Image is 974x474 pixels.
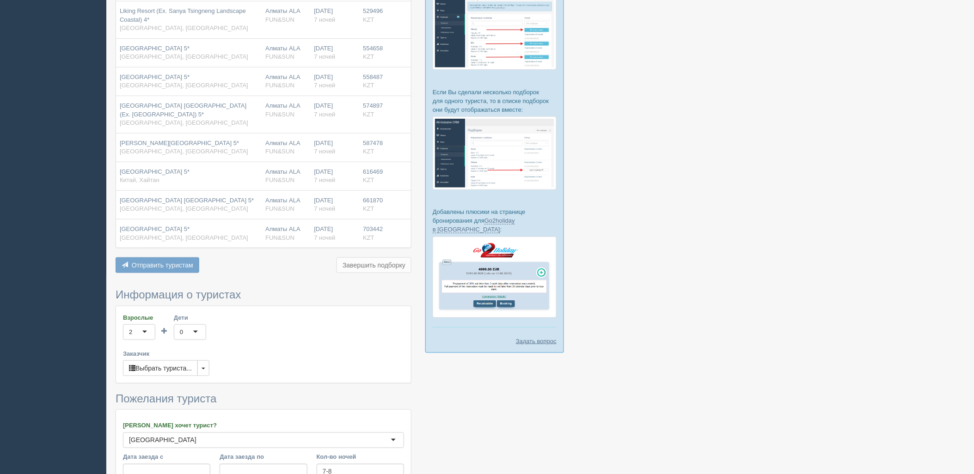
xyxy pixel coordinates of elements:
label: Кол-во ночей [317,453,404,462]
span: KZT [363,176,374,183]
div: [DATE] [314,73,355,90]
span: [GEOGRAPHIC_DATA], [GEOGRAPHIC_DATA] [120,82,248,89]
span: 7 ночей [314,176,335,183]
div: Алматы ALA [265,139,306,156]
p: Добавлены плюсики на странице бронирования для : [433,207,557,234]
p: Если Вы сделали несколько подборок для одного туриста, то в списке подборок они будут отображатьс... [433,88,557,114]
div: [DATE] [314,168,355,185]
label: [PERSON_NAME] хочет турист? [123,421,404,430]
div: Алматы ALA [265,102,306,119]
span: [GEOGRAPHIC_DATA] [GEOGRAPHIC_DATA] 5* [120,197,254,204]
div: [DATE] [314,196,355,213]
button: Выбрать туриста... [123,360,198,376]
span: KZT [363,148,374,155]
span: FUN&SUN [265,205,294,212]
img: go2holiday-proposal-for-travel-agency.png [433,237,557,318]
span: Китай, Хайтан [120,176,159,183]
div: Алматы ALA [265,7,306,24]
div: 0 [180,328,183,337]
span: [GEOGRAPHIC_DATA], [GEOGRAPHIC_DATA] [120,119,248,126]
span: [GEOGRAPHIC_DATA] 5* [120,225,190,232]
span: FUN&SUN [265,176,294,183]
span: FUN&SUN [265,53,294,60]
span: 661870 [363,197,383,204]
label: Заказчик [123,349,404,358]
span: 7 ночей [314,234,335,241]
span: 7 ночей [314,82,335,89]
span: 7 ночей [314,205,335,212]
img: %D0%BF%D0%BE%D0%B4%D0%B1%D0%BE%D1%80%D0%BA%D0%B8-%D0%B3%D1%80%D1%83%D0%BF%D0%BF%D0%B0-%D1%81%D1%8... [433,116,557,190]
span: KZT [363,16,374,23]
span: [GEOGRAPHIC_DATA], [GEOGRAPHIC_DATA] [120,205,248,212]
span: FUN&SUN [265,148,294,155]
span: [PERSON_NAME][GEOGRAPHIC_DATA] 5* [120,140,239,146]
span: 558487 [363,73,383,80]
span: Пожелания туриста [116,392,216,405]
span: 703442 [363,225,383,232]
label: Взрослые [123,313,155,322]
button: Отправить туристам [116,257,199,273]
span: [GEOGRAPHIC_DATA] [GEOGRAPHIC_DATA] (Ex. [GEOGRAPHIC_DATA]) 5* [120,102,246,118]
span: [GEOGRAPHIC_DATA], [GEOGRAPHIC_DATA] [120,234,248,241]
span: KZT [363,205,374,212]
span: 7 ночей [314,16,335,23]
span: KZT [363,234,374,241]
span: 7 ночей [314,111,335,118]
a: Go2holiday в [GEOGRAPHIC_DATA] [433,217,515,233]
label: Дата заезда по [220,453,307,462]
span: 587478 [363,140,383,146]
span: FUN&SUN [265,111,294,118]
span: Liking Resort (Ex. Sanya Tsingneng Landscape Coastal) 4* [120,7,246,23]
span: [GEOGRAPHIC_DATA] 5* [120,73,190,80]
div: Алматы ALA [265,44,306,61]
span: 529496 [363,7,383,14]
span: 574897 [363,102,383,109]
span: FUN&SUN [265,234,294,241]
span: FUN&SUN [265,16,294,23]
div: [DATE] [314,139,355,156]
span: 554658 [363,45,383,52]
div: Алматы ALA [265,225,306,242]
span: [GEOGRAPHIC_DATA] 5* [120,45,190,52]
div: Алматы ALA [265,196,306,213]
span: Отправить туристам [132,261,193,269]
h3: Информация о туристах [116,289,411,301]
div: [DATE] [314,225,355,242]
label: Дети [174,313,206,322]
span: KZT [363,82,374,89]
div: [DATE] [314,102,355,119]
span: KZT [363,53,374,60]
span: 616469 [363,168,383,175]
div: Алматы ALA [265,73,306,90]
span: [GEOGRAPHIC_DATA], [GEOGRAPHIC_DATA] [120,53,248,60]
a: Задать вопрос [516,337,557,346]
span: 7 ночей [314,148,335,155]
button: Завершить подборку [337,257,411,273]
div: [DATE] [314,7,355,24]
div: Алматы ALA [265,168,306,185]
div: [DATE] [314,44,355,61]
span: 7 ночей [314,53,335,60]
span: [GEOGRAPHIC_DATA] 5* [120,168,190,175]
div: [GEOGRAPHIC_DATA] [129,436,196,445]
div: 2 [129,328,132,337]
span: FUN&SUN [265,82,294,89]
span: [GEOGRAPHIC_DATA], [GEOGRAPHIC_DATA] [120,24,248,31]
label: Дата заезда с [123,453,210,462]
span: KZT [363,111,374,118]
span: [GEOGRAPHIC_DATA], [GEOGRAPHIC_DATA] [120,148,248,155]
